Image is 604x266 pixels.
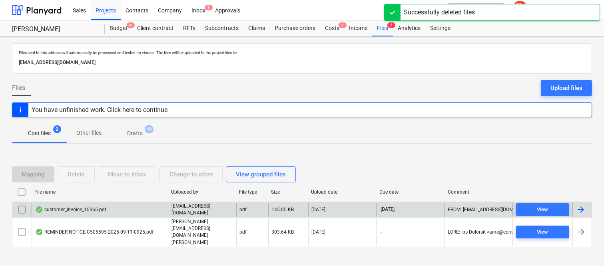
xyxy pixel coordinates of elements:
[312,207,326,212] div: [DATE]
[239,189,265,195] div: File type
[272,207,294,212] div: 145.05 KB
[28,129,51,138] p: Cost files
[132,20,178,36] a: Client contract
[564,228,604,266] iframe: Chat Widget
[243,20,270,36] a: Claims
[372,20,393,36] a: Files2
[380,229,383,236] span: -
[127,22,135,28] span: 9+
[271,189,305,195] div: Size
[205,5,213,10] span: 1
[12,25,95,34] div: [PERSON_NAME]
[550,83,582,93] div: Upload files
[236,169,286,180] div: View grouped files
[19,58,585,67] p: [EMAIL_ADDRESS][DOMAIN_NAME]
[105,20,132,36] div: Budget
[339,22,347,28] span: 2
[516,226,569,238] button: View
[537,205,548,214] div: View
[448,189,510,195] div: Comment
[387,22,395,28] span: 2
[145,125,153,133] span: 49
[34,189,165,195] div: File name
[516,203,569,216] button: View
[240,229,247,235] div: pdf
[35,206,43,213] div: OCR finished
[320,20,344,36] a: Costs2
[344,20,372,36] a: Income
[226,166,296,182] button: View grouped files
[35,206,106,213] div: customer_invoice_10365.pdf
[240,207,247,212] div: pdf
[311,189,373,195] div: Upload date
[379,189,441,195] div: Due date
[404,8,475,17] div: Successfully deleted files
[270,20,320,36] a: Purchase orders
[171,218,233,246] p: [PERSON_NAME][EMAIL_ADDRESS][DOMAIN_NAME][PERSON_NAME]
[537,228,548,237] div: View
[541,80,592,96] button: Upload files
[171,203,233,216] p: [EMAIL_ADDRESS][DOMAIN_NAME]
[425,20,455,36] a: Settings
[372,20,393,36] div: Files
[76,129,102,137] p: Other files
[171,189,233,195] div: Uploaded by
[105,20,132,36] a: Budget9+
[12,83,25,93] span: Files
[320,20,344,36] div: Costs
[127,129,143,138] p: Drafts
[35,229,43,235] div: OCR finished
[200,20,243,36] a: Subcontracts
[19,50,585,55] p: Files sent to this address will automatically be processed and tested for viruses. The files will...
[32,106,167,114] div: You have unfinished work. Click here to continue
[380,206,395,213] span: [DATE]
[312,229,326,235] div: [DATE]
[178,20,200,36] a: RFTs
[272,229,294,235] div: 303.64 KB
[393,20,425,36] a: Analytics
[53,125,61,133] span: 2
[35,229,153,235] div: REMINDER NOTICE-C505595-2025-09-11-0925.pdf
